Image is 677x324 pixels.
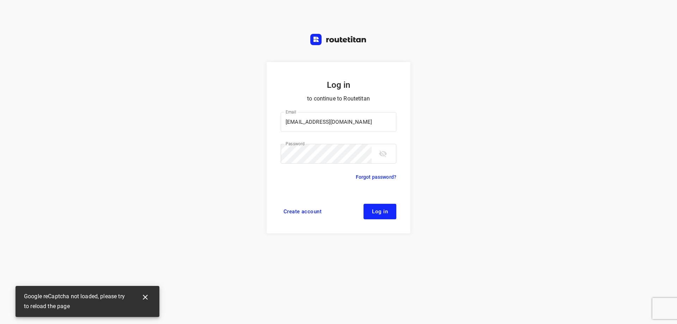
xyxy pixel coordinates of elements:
a: Create account [281,204,324,219]
button: toggle password visibility [374,145,391,162]
span: Google reCaptcha not loaded, please try to reload the page [24,292,131,311]
a: Forgot password? [356,173,396,181]
p: to continue to Routetitan [281,94,396,104]
button: Log in [364,204,396,219]
h5: Log in [281,79,396,91]
span: Create account [283,209,322,214]
img: Routetitan [310,34,367,45]
a: Routetitan [310,34,367,47]
span: Log in [372,209,388,214]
